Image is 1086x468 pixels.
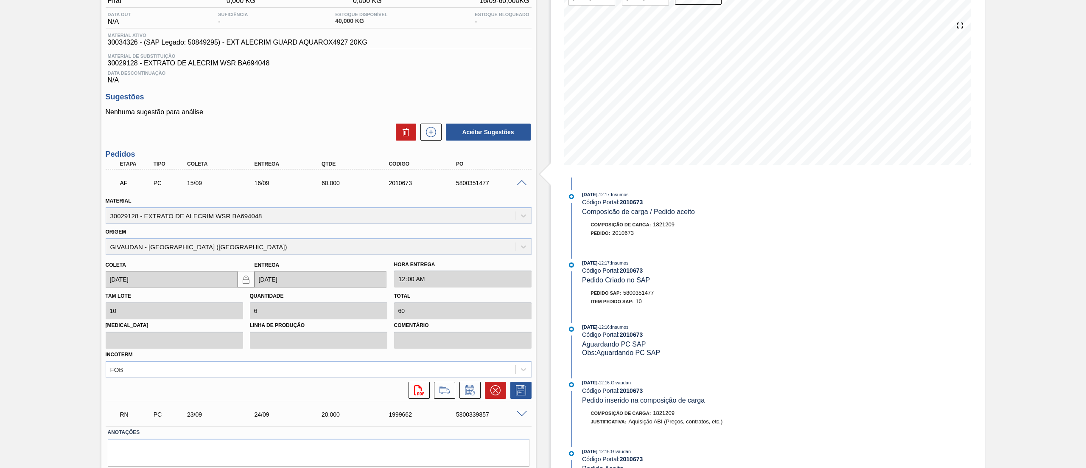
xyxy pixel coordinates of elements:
span: Pedido SAP: [591,290,621,296]
span: Item pedido SAP: [591,299,634,304]
span: [DATE] [582,324,597,330]
div: Cancelar pedido [481,382,506,399]
strong: 2010673 [620,199,643,206]
div: N/A [106,12,133,25]
span: Material de Substituição [108,54,529,59]
span: Aquisição ABI (Preços, contratos, etc.) [628,418,722,425]
div: Excluir Sugestões [392,124,416,141]
span: [DATE] [582,449,597,454]
span: 10 [635,298,641,304]
label: Material [106,198,132,204]
p: RN [120,411,152,418]
img: atual [569,327,574,332]
span: 1821209 [653,221,675,228]
span: [DATE] [582,192,597,197]
div: Abrir arquivo PDF [404,382,430,399]
div: Nova sugestão [416,124,442,141]
div: Código Portal: [582,331,784,338]
span: - 12:16 [598,381,610,385]
img: atual [569,262,574,268]
span: 5800351477 [623,290,654,296]
div: 1999662 [386,411,463,418]
span: 40,000 KG [335,18,387,24]
div: Coleta [185,161,262,167]
img: atual [569,382,574,387]
span: Estoque Disponível [335,12,387,17]
div: 16/09/2025 [252,180,329,186]
strong: 2010673 [620,267,643,274]
div: 15/09/2025 [185,180,262,186]
span: : Insumos [610,324,629,330]
span: Estoque Bloqueado [475,12,529,17]
label: Incoterm [106,352,133,358]
strong: 2010673 [620,387,643,394]
img: atual [569,451,574,456]
div: Aceitar Sugestões [442,123,532,141]
span: Composição de Carga : [591,222,651,227]
span: Suficiência [218,12,248,17]
div: 60,000 [319,180,396,186]
div: FOB [110,366,123,373]
p: AF [120,180,152,186]
div: Código Portal: [582,199,784,206]
span: Data Descontinuação [108,70,529,76]
strong: 2010673 [620,456,643,462]
span: Pedido inserido na composição de carga [582,397,705,404]
div: Código Portal: [582,387,784,394]
div: Ir para Composição de Carga [430,382,455,399]
input: dd/mm/yyyy [106,271,238,288]
label: Hora Entrega [394,259,532,271]
div: 2010673 [386,180,463,186]
div: 23/09/2025 [185,411,262,418]
h3: Sugestões [106,93,532,101]
span: Data out [108,12,131,17]
div: 24/09/2025 [252,411,329,418]
input: dd/mm/yyyy [255,271,386,288]
label: Tam lote [106,293,131,299]
div: Pedido de Compra [151,411,188,418]
label: Quantidade [250,293,284,299]
div: Qtde [319,161,396,167]
div: Entrega [252,161,329,167]
span: - 12:16 [598,449,610,454]
label: Linha de Produção [250,319,387,332]
div: 20,000 [319,411,396,418]
span: Pedido : [591,231,610,236]
span: 1821209 [653,410,675,416]
div: Salvar Pedido [506,382,532,399]
span: 30034326 - (SAP Legado: 50849295) - EXT ALECRIM GUARD AQUAROX4927 20KG [108,39,367,46]
img: atual [569,194,574,199]
span: : Givaudan [610,380,631,385]
button: Aceitar Sugestões [446,124,531,141]
span: : Givaudan [610,449,631,454]
span: - 12:17 [598,261,610,265]
img: locked [241,274,251,285]
label: Comentário [394,319,532,332]
h3: Pedidos [106,150,532,159]
div: Código Portal: [582,267,784,274]
span: : Insumos [610,192,629,197]
div: Informar alteração no pedido [455,382,481,399]
span: 2010673 [612,230,634,236]
span: - 12:16 [598,325,610,330]
span: [DATE] [582,380,597,385]
button: locked [238,271,255,288]
label: [MEDICAL_DATA] [106,319,243,332]
div: PO [454,161,531,167]
span: [DATE] [582,260,597,265]
span: 30029128 - EXTRATO DE ALECRIM WSR BA694048 [108,59,529,67]
label: Origem [106,229,126,235]
div: - [216,12,250,25]
span: Obs: Aguardando PC SAP [582,349,660,356]
span: Material ativo [108,33,367,38]
div: - [473,12,531,25]
label: Entrega [255,262,280,268]
span: - 12:17 [598,192,610,197]
div: 5800351477 [454,180,531,186]
label: Total [394,293,411,299]
span: Pedido Criado no SAP [582,276,650,284]
span: Composição de Carga : [591,411,651,416]
div: Pedido de Compra [151,180,188,186]
span: Composicão de carga / Pedido aceito [582,208,695,215]
div: Aguardando Faturamento [118,174,154,192]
